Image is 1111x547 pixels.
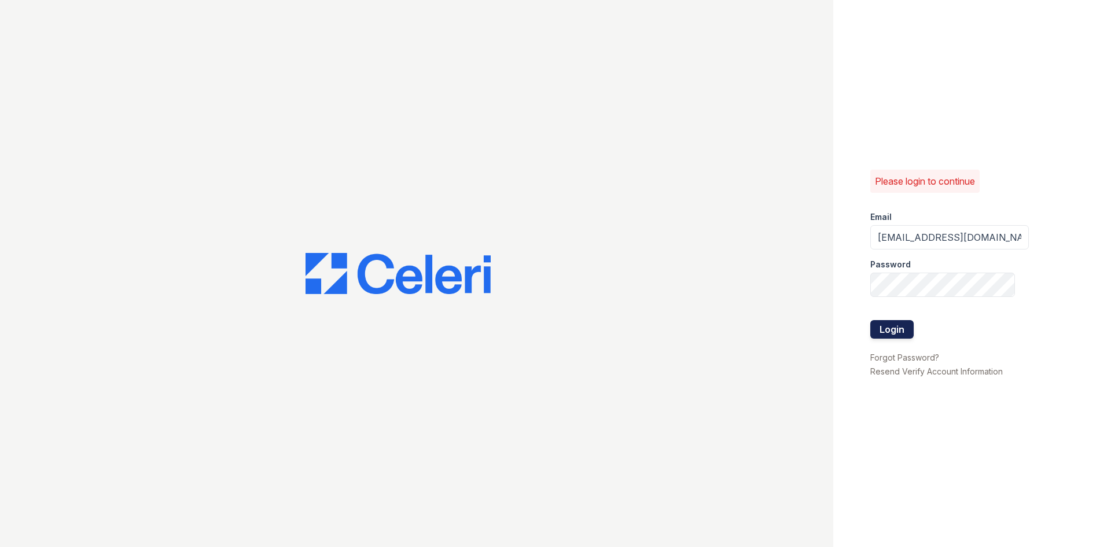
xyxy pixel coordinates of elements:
button: Login [870,320,914,339]
a: Resend Verify Account Information [870,366,1003,376]
label: Email [870,211,892,223]
label: Password [870,259,911,270]
img: CE_Logo_Blue-a8612792a0a2168367f1c8372b55b34899dd931a85d93a1a3d3e32e68fde9ad4.png [306,253,491,295]
p: Please login to continue [875,174,975,188]
a: Forgot Password? [870,353,939,362]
